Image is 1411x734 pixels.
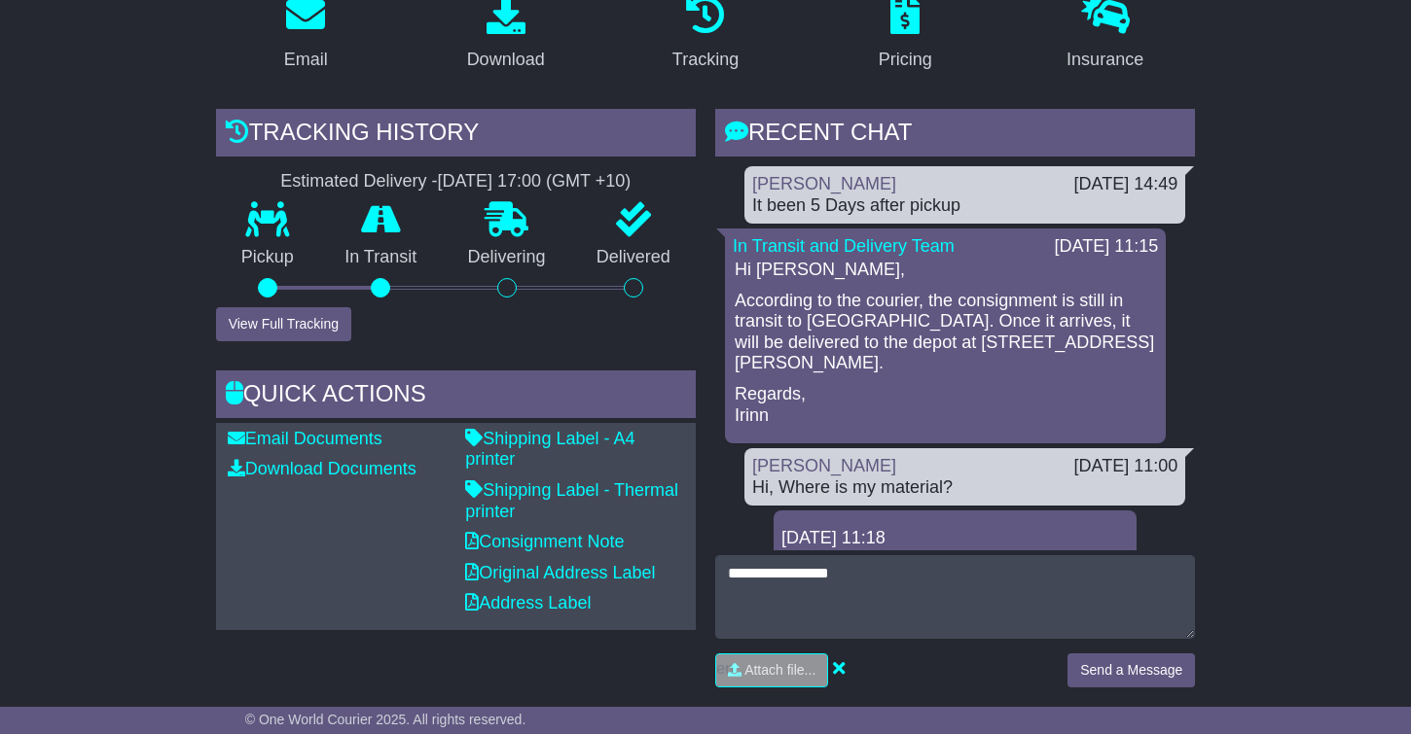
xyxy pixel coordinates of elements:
[216,247,319,268] p: Pickup
[752,195,1177,217] div: It been 5 Days after pickup
[735,384,1156,426] p: Regards, Irinn
[437,171,631,192] div: [DATE] 17:00 (GMT +10)
[752,477,1177,499] div: Hi, Where is my material?
[467,47,545,73] div: Download
[465,593,591,612] a: Address Label
[1067,47,1143,73] div: Insurance
[733,236,955,256] a: In Transit and Delivery Team
[1074,456,1178,477] div: [DATE] 11:00
[465,480,678,521] a: Shipping Label - Thermal printer
[442,247,570,268] p: Delivering
[735,260,1156,281] p: Hi [PERSON_NAME],
[715,109,1195,161] div: RECENT CHAT
[1067,653,1195,687] button: Send a Message
[465,532,624,551] a: Consignment Note
[735,291,1156,374] p: According to the courier, the consignment is still in transit to [GEOGRAPHIC_DATA]. Once it arriv...
[216,171,696,192] div: Estimated Delivery -
[228,459,416,478] a: Download Documents
[465,563,655,582] a: Original Address Label
[781,528,1129,549] div: [DATE] 11:18
[879,47,932,73] div: Pricing
[284,47,328,73] div: Email
[216,109,696,161] div: Tracking history
[228,429,382,448] a: Email Documents
[465,429,634,470] a: Shipping Label - A4 printer
[319,247,442,268] p: In Transit
[571,247,696,268] p: Delivered
[752,174,896,193] a: [PERSON_NAME]
[216,370,696,423] div: Quick Actions
[672,47,739,73] div: Tracking
[1074,174,1178,195] div: [DATE] 14:49
[216,307,351,341] button: View Full Tracking
[245,712,526,727] span: © One World Courier 2025. All rights reserved.
[1055,236,1159,258] div: [DATE] 11:15
[752,456,896,475] a: [PERSON_NAME]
